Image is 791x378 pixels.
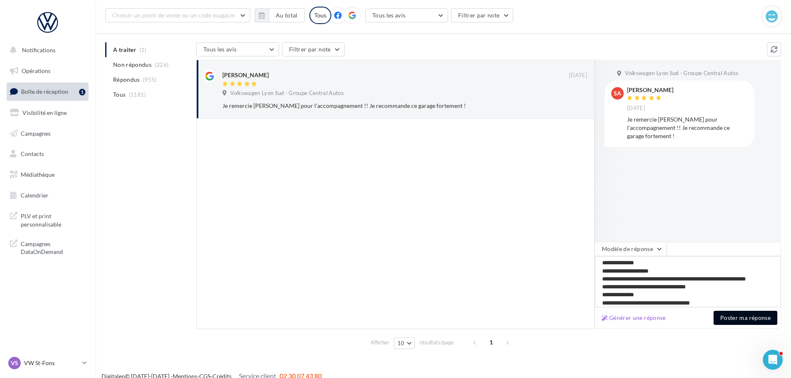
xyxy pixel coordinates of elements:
[113,61,152,69] span: Non répondus
[21,192,48,199] span: Calendrier
[21,88,68,95] span: Boîte de réception
[5,187,90,204] a: Calendrier
[5,104,90,122] a: Visibilité en ligne
[22,46,55,54] span: Notifications
[143,76,157,83] span: (955)
[222,71,269,79] div: [PERSON_NAME]
[5,235,90,259] a: Campagnes DataOnDemand
[5,166,90,183] a: Médiathèque
[230,90,344,97] span: Volkswagen Lyon Sud - Groupe Central Autos
[113,90,125,99] span: Tous
[105,8,250,22] button: Choisir un point de vente ou un code magasin
[5,207,90,232] a: PLV et print personnalisable
[7,355,89,371] a: VS VW St-Fons
[11,359,18,367] span: VS
[112,12,235,19] span: Choisir un point de vente ou un code magasin
[155,61,169,68] span: (226)
[222,102,533,110] div: Je remercie [PERSON_NAME] pour l’accompagnement !! Je recommande ce garage fortement !
[5,125,90,142] a: Campagnes
[451,8,514,22] button: Filtrer par note
[309,7,331,24] div: Tous
[22,109,67,116] span: Visibilité en ligne
[21,171,55,178] span: Médiathèque
[763,350,783,370] iframe: Intercom live chat
[569,72,587,79] span: [DATE]
[595,242,667,256] button: Modèle de réponse
[22,67,51,74] span: Opérations
[372,12,406,19] span: Tous les avis
[5,62,90,80] a: Opérations
[365,8,448,22] button: Tous les avis
[5,83,90,100] a: Boîte de réception1
[24,359,79,367] p: VW St-Fons
[398,340,405,346] span: 10
[614,89,621,98] span: SA
[282,42,345,56] button: Filtrer par note
[627,87,673,93] div: [PERSON_NAME]
[255,8,305,22] button: Au total
[371,339,389,346] span: Afficher
[714,311,777,325] button: Poster ma réponse
[5,145,90,163] a: Contacts
[598,313,669,323] button: Générer une réponse
[394,337,415,349] button: 10
[485,336,498,349] span: 1
[21,238,85,256] span: Campagnes DataOnDemand
[420,339,454,346] span: résultats/page
[625,70,738,77] span: Volkswagen Lyon Sud - Groupe Central Autos
[113,76,140,84] span: Répondus
[269,8,305,22] button: Au total
[21,210,85,228] span: PLV et print personnalisable
[21,129,51,137] span: Campagnes
[203,46,237,53] span: Tous les avis
[627,105,645,112] span: [DATE]
[5,41,87,59] button: Notifications
[79,89,85,95] div: 1
[196,42,279,56] button: Tous les avis
[129,91,146,98] span: (1181)
[627,115,748,140] div: Je remercie [PERSON_NAME] pour l’accompagnement !! Je recommande ce garage fortement !
[21,150,44,157] span: Contacts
